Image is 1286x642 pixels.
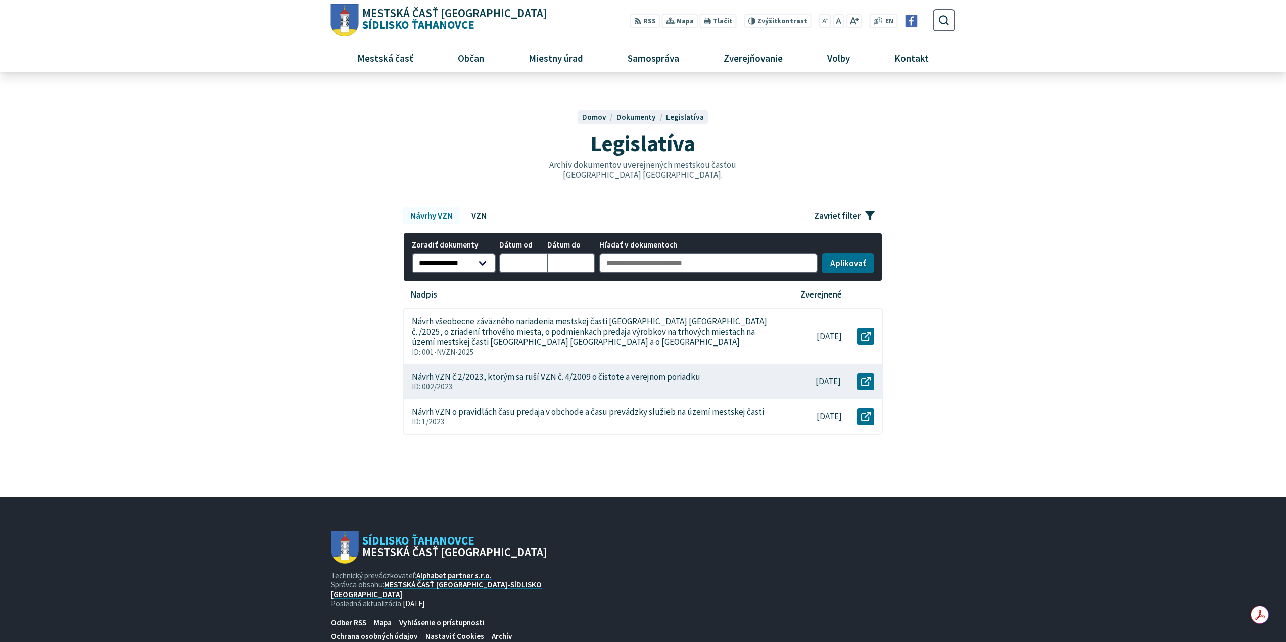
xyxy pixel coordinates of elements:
p: [DATE] [816,376,841,387]
a: Dokumenty [616,112,666,122]
span: Mestská časť [GEOGRAPHIC_DATA] [362,547,547,558]
span: Domov [582,112,606,122]
a: Mestská časť [339,44,432,71]
button: Aplikovať [822,253,874,273]
span: Tlačiť [713,17,732,25]
span: Dátum do [547,241,595,250]
span: Občan [454,44,488,71]
span: kontrast [757,17,807,25]
p: Návrh VZN o pravidlách času predaja v obchode a času prevádzky služieb na území mestskej časti [412,407,764,417]
button: Nastaviť pôvodnú veľkosť písma [833,14,844,28]
a: Voľby [809,44,869,71]
a: MESTSKÁ ČASŤ [GEOGRAPHIC_DATA]-SÍDLISKO [GEOGRAPHIC_DATA] [331,580,542,599]
span: RSS [643,16,656,27]
span: Miestny úrad [525,44,587,71]
a: Odber RSS [327,616,370,629]
span: Hľadať v dokumentoch [599,241,818,250]
img: Prejsť na domovskú stránku [331,4,359,37]
p: ID: 001-NVZN-2025 [412,348,770,357]
a: Miestny úrad [510,44,601,71]
img: Prejsť na Facebook stránku [905,15,918,27]
span: [DATE] [403,599,425,608]
a: Logo Sídlisko Ťahanovce, prejsť na domovskú stránku. [331,4,547,37]
a: Legislatíva [666,112,704,122]
a: Mapa [662,14,698,28]
span: Samospráva [624,44,683,71]
a: Alphabet partner s.r.o. [416,571,492,580]
a: Logo Sídlisko Ťahanovce, prejsť na domovskú stránku. [331,531,547,564]
input: Dátum do [547,253,595,273]
a: RSS [630,14,660,28]
a: Kontakt [876,44,947,71]
a: Domov [582,112,616,122]
p: Návrh všeobecne záväzného nariadenia mestskej časti [GEOGRAPHIC_DATA] [GEOGRAPHIC_DATA] č. /2025,... [412,316,770,348]
input: Hľadať v dokumentoch [599,253,818,273]
p: ID: 1/2023 [412,417,770,426]
span: Zoradiť dokumenty [412,241,496,250]
a: Vyhlásenie o prístupnosti [396,616,489,629]
button: Zväčšiť veľkosť písma [846,14,862,28]
img: Prejsť na domovskú stránku [331,531,359,564]
select: Zoradiť dokumenty [412,253,496,273]
input: Dátum od [499,253,547,273]
span: Voľby [824,44,854,71]
span: Kontakt [891,44,933,71]
span: Legislatíva [591,129,695,157]
span: Zverejňovanie [720,44,786,71]
a: Mapa [370,616,396,629]
a: Zverejňovanie [705,44,801,71]
p: [DATE] [817,331,842,342]
span: Dátum od [499,241,547,250]
span: Dokumenty [616,112,656,122]
p: [DATE] [817,411,842,422]
button: Zavrieť filter [806,207,883,224]
span: Mapa [677,16,694,27]
span: Sídlisko Ťahanovce [359,8,547,31]
span: Zvýšiť [757,17,777,25]
a: Samospráva [609,44,698,71]
span: Mestská časť [353,44,417,71]
span: Mestská časť [GEOGRAPHIC_DATA] [362,8,547,19]
a: EN [883,16,896,27]
a: VZN [464,207,494,224]
p: Nadpis [411,289,437,300]
p: Technický prevádzkovateľ: Správca obsahu: Posledná aktualizácia: [331,571,547,608]
p: ID: 002/2023 [412,382,769,391]
span: EN [885,16,893,27]
span: Zavrieť filter [814,211,861,221]
p: Archív dokumentov uverejnených mestskou časťou [GEOGRAPHIC_DATA] [GEOGRAPHIC_DATA]. [528,160,758,180]
button: Tlačiť [700,14,736,28]
a: Občan [439,44,502,71]
p: Zverejnené [800,289,842,300]
button: Zvýšiťkontrast [744,14,811,28]
a: Návrhy VZN [403,207,460,224]
p: Návrh VZN č.2/2023, ktorým sa ruší VZN č. 4/2009 o čistote a verejnom poriadku [412,372,700,382]
span: Sídlisko Ťahanovce [359,535,547,558]
button: Zmenšiť veľkosť písma [819,14,831,28]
